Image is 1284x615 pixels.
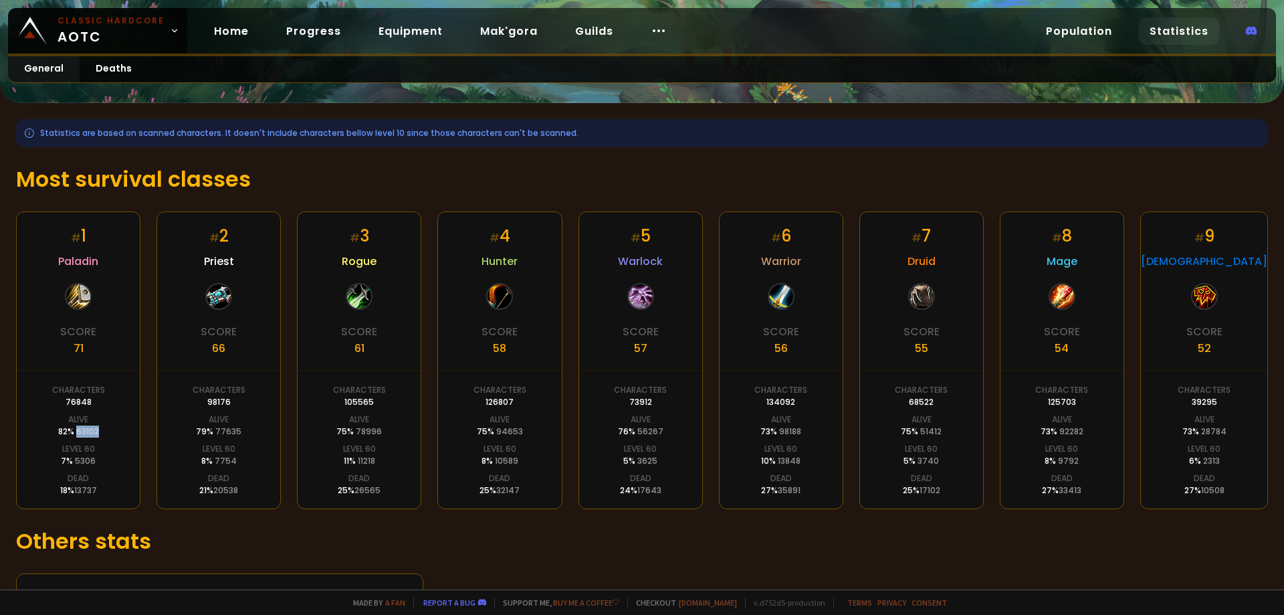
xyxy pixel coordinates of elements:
h1: Others stats [16,525,1268,557]
div: Alive [1052,414,1072,426]
a: a fan [385,598,405,608]
h1: Most survival classes [16,163,1268,195]
div: 76 % [618,426,663,438]
span: Rogue [342,253,377,270]
span: 17102 [920,485,940,496]
a: [DOMAIN_NAME] [679,598,737,608]
span: 98188 [779,426,801,437]
span: 13848 [778,455,800,466]
span: 3625 [637,455,657,466]
div: 8 % [1045,455,1079,467]
div: 126807 [486,396,514,408]
span: 51412 [920,426,942,437]
div: Alive [349,414,369,426]
div: Level 60 [484,443,516,455]
div: 68522 [909,396,934,408]
div: 3 [350,224,369,248]
div: 11 % [344,455,375,467]
span: 17643 [637,485,661,496]
span: 2313 [1203,455,1220,466]
div: 27 % [1184,485,1224,497]
span: 33413 [1059,485,1081,496]
a: Statistics [1139,17,1219,45]
span: Priest [204,253,234,270]
div: 7 [912,224,931,248]
div: Level 60 [62,443,95,455]
div: Dead [911,472,932,485]
div: Level 60 [764,443,797,455]
div: 58 [493,340,506,357]
div: 56 [774,340,788,357]
span: Support me, [494,598,619,608]
a: Guilds [564,17,624,45]
div: 18 % [60,485,97,497]
span: Warlock [618,253,663,270]
div: Characters [1035,384,1088,396]
div: 21 % [199,485,238,497]
div: 2 [209,224,229,248]
span: Made by [345,598,405,608]
div: 75 % [477,426,523,438]
div: 75 % [901,426,942,438]
div: Level 60 [905,443,938,455]
div: 7 % [61,455,96,467]
div: Dead [68,472,89,485]
div: Alive [490,414,510,426]
div: 73 % [1182,426,1226,438]
div: 5 % [623,455,657,467]
small: # [209,230,219,246]
div: Alive [209,414,229,426]
div: Dead [348,472,370,485]
div: 76848 [66,396,92,408]
small: # [1052,230,1062,246]
span: AOTC [58,15,165,47]
div: 5 [631,224,651,248]
span: 26565 [354,485,381,496]
div: 8 [1052,224,1072,248]
div: 73912 [629,396,652,408]
span: 20538 [213,485,238,496]
a: General [8,56,80,82]
span: 35891 [778,485,800,496]
span: 7754 [215,455,237,466]
div: Characters [614,384,667,396]
div: 5 % [903,455,939,467]
div: 6 % [1189,455,1220,467]
div: 24 % [620,485,661,497]
small: # [490,230,500,246]
a: Consent [912,598,947,608]
div: 66 [212,340,225,357]
span: 28784 [1201,426,1226,437]
div: Score [903,323,940,340]
div: 82 % [58,426,99,438]
div: Alive [912,414,932,426]
div: Level 60 [624,443,657,455]
a: Equipment [368,17,453,45]
small: # [631,230,641,246]
span: 9792 [1058,455,1079,466]
span: Hunter [481,253,518,270]
div: Characters [473,384,526,396]
div: Score [623,323,659,340]
span: 32147 [496,485,520,496]
div: Characters [754,384,807,396]
small: # [350,230,360,246]
div: Characters [333,384,386,396]
span: Warrior [761,253,801,270]
span: 3740 [918,455,939,466]
div: 98176 [207,396,231,408]
div: 73 % [1041,426,1083,438]
span: 11218 [358,455,375,466]
div: Dead [1051,472,1073,485]
span: 5306 [75,455,96,466]
small: # [71,230,81,246]
span: v. d752d5 - production [745,598,825,608]
a: Classic HardcoreAOTC [8,8,187,54]
div: 57 [634,340,647,357]
div: 134092 [766,396,795,408]
div: 79 % [196,426,241,438]
div: 25 % [338,485,381,497]
a: Report a bug [423,598,475,608]
div: 8 % [481,455,518,467]
div: Level 60 [343,443,376,455]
